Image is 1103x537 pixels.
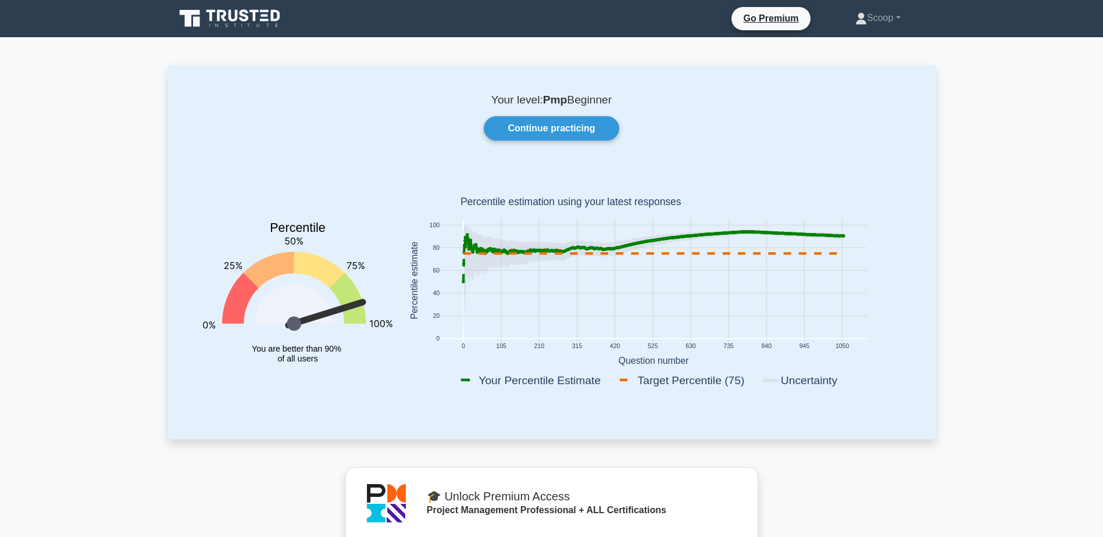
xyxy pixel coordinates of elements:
[648,343,658,350] text: 525
[433,267,440,274] text: 60
[252,344,341,353] tspan: You are better than 90%
[196,93,908,107] p: Your level: Beginner
[799,343,809,350] text: 945
[609,343,620,350] text: 420
[686,343,696,350] text: 630
[277,354,317,363] tspan: of all users
[827,6,928,30] a: Scoop
[484,116,619,141] a: Continue practicing
[461,343,465,350] text: 0
[736,11,805,26] a: Go Premium
[496,343,506,350] text: 105
[433,290,440,296] text: 40
[429,222,440,228] text: 100
[270,221,326,235] text: Percentile
[433,313,440,320] text: 20
[572,343,582,350] text: 315
[436,336,440,342] text: 0
[409,242,419,320] text: Percentile estimate
[618,356,688,366] text: Question number
[460,196,681,208] text: Percentile estimation using your latest responses
[761,343,772,350] text: 840
[723,343,734,350] text: 735
[543,94,567,106] b: Pmp
[835,343,848,350] text: 1050
[534,343,544,350] text: 210
[433,245,440,251] text: 80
